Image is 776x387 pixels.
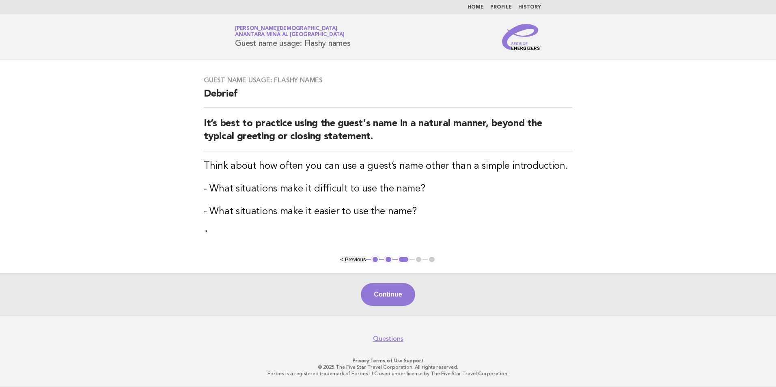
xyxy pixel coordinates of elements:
p: Forbes is a registered trademark of Forbes LLC used under license by The Five Star Travel Corpora... [140,370,636,377]
img: Service Energizers [502,24,541,50]
h2: It’s best to practice using the guest's name in a natural manner, beyond the typical greeting or ... [204,117,572,150]
a: [PERSON_NAME][DEMOGRAPHIC_DATA]Anantara Mina al [GEOGRAPHIC_DATA] [235,26,345,37]
a: Questions [373,335,403,343]
a: Terms of Use [370,358,403,363]
h3: Think about how often you can use a guest’s name other than a simple introduction. [204,160,572,173]
h3: - What situations make it difficult to use the name? [204,183,572,196]
p: · · [140,357,636,364]
a: Home [468,5,484,10]
a: Profile [490,5,512,10]
h3: - What situations make it easier to use the name? [204,205,572,218]
button: 2 [384,256,392,264]
button: < Previous [340,256,366,262]
a: History [518,5,541,10]
button: Continue [361,283,415,306]
h3: Guest name usage: Flashy names [204,76,572,84]
p: © 2025 The Five Star Travel Corporation. All rights reserved. [140,364,636,370]
p: " [204,228,572,239]
button: 1 [371,256,379,264]
button: 3 [398,256,410,264]
span: Anantara Mina al [GEOGRAPHIC_DATA] [235,32,345,38]
a: Privacy [353,358,369,363]
h2: Debrief [204,88,572,107]
a: Support [404,358,424,363]
h1: Guest name usage: Flashy names [235,26,351,47]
